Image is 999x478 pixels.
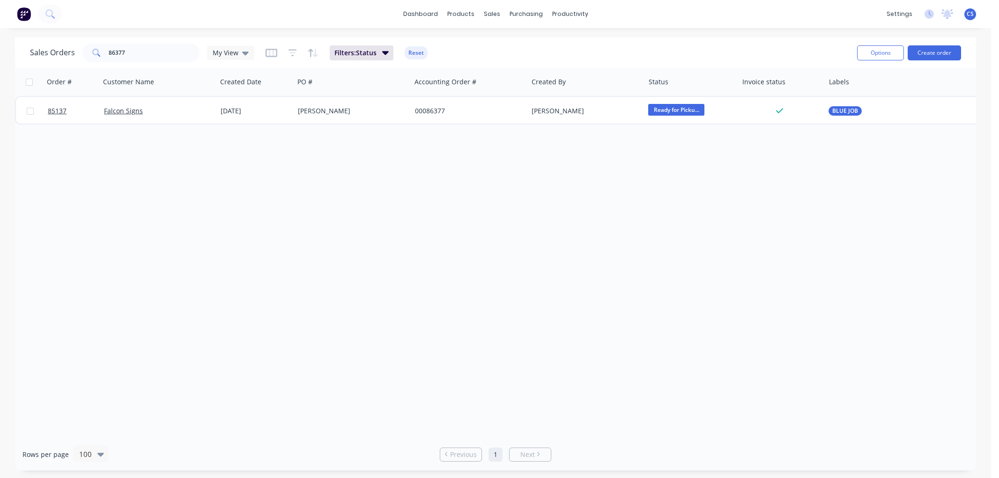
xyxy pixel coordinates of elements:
[479,7,505,21] div: sales
[532,106,636,116] div: [PERSON_NAME]
[532,77,566,87] div: Created By
[330,45,393,60] button: Filters:Status
[103,77,154,87] div: Customer Name
[488,448,503,462] a: Page 1 is your current page
[221,106,290,116] div: [DATE]
[505,7,548,21] div: purchasing
[30,48,75,57] h1: Sales Orders
[829,77,849,87] div: Labels
[450,450,477,459] span: Previous
[48,106,67,116] span: 85137
[440,450,481,459] a: Previous page
[298,106,402,116] div: [PERSON_NAME]
[414,77,476,87] div: Accounting Order #
[510,450,551,459] a: Next page
[908,45,961,60] button: Create order
[548,7,593,21] div: productivity
[405,46,428,59] button: Reset
[436,448,555,462] ul: Pagination
[649,77,668,87] div: Status
[17,7,31,21] img: Factory
[857,45,904,60] button: Options
[109,44,200,62] input: Search...
[47,77,72,87] div: Order #
[967,10,974,18] span: CS
[832,106,858,116] span: BLUE JOB
[443,7,479,21] div: products
[220,77,261,87] div: Created Date
[334,48,377,58] span: Filters: Status
[520,450,535,459] span: Next
[213,48,238,58] span: My View
[882,7,917,21] div: settings
[829,106,862,116] button: BLUE JOB
[742,77,785,87] div: Invoice status
[48,97,104,125] a: 85137
[415,106,519,116] div: 00086377
[297,77,312,87] div: PO #
[399,7,443,21] a: dashboard
[104,106,143,115] a: Falcon Signs
[648,104,704,116] span: Ready for Picku...
[22,450,69,459] span: Rows per page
